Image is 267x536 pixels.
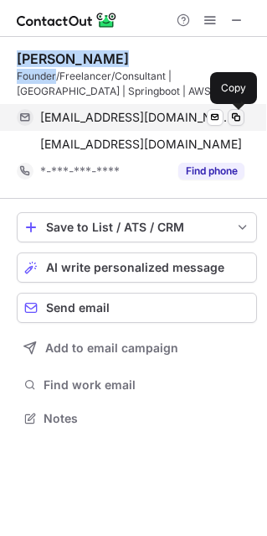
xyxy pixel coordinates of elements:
span: Find work email [44,377,250,393]
div: Save to List / ATS / CRM [46,221,228,234]
span: [EMAIL_ADDRESS][DOMAIN_NAME] [40,137,242,152]
div: Founder/Freelancer/Consultant | [GEOGRAPHIC_DATA] | Springboot | AWS | Devop's | Migration Consul... [17,69,257,99]
span: AI write personalized message [46,261,224,274]
button: save-profile-one-click [17,212,257,242]
button: Reveal Button [178,163,244,180]
button: Send email [17,293,257,323]
button: Add to email campaign [17,333,257,363]
span: Notes [44,411,250,426]
span: [EMAIL_ADDRESS][DOMAIN_NAME] [40,110,232,125]
button: AI write personalized message [17,252,257,283]
img: ContactOut v5.3.10 [17,10,117,30]
div: [PERSON_NAME] [17,50,129,67]
button: Notes [17,407,257,430]
span: Send email [46,301,110,315]
span: Add to email campaign [45,341,178,355]
button: Find work email [17,373,257,397]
